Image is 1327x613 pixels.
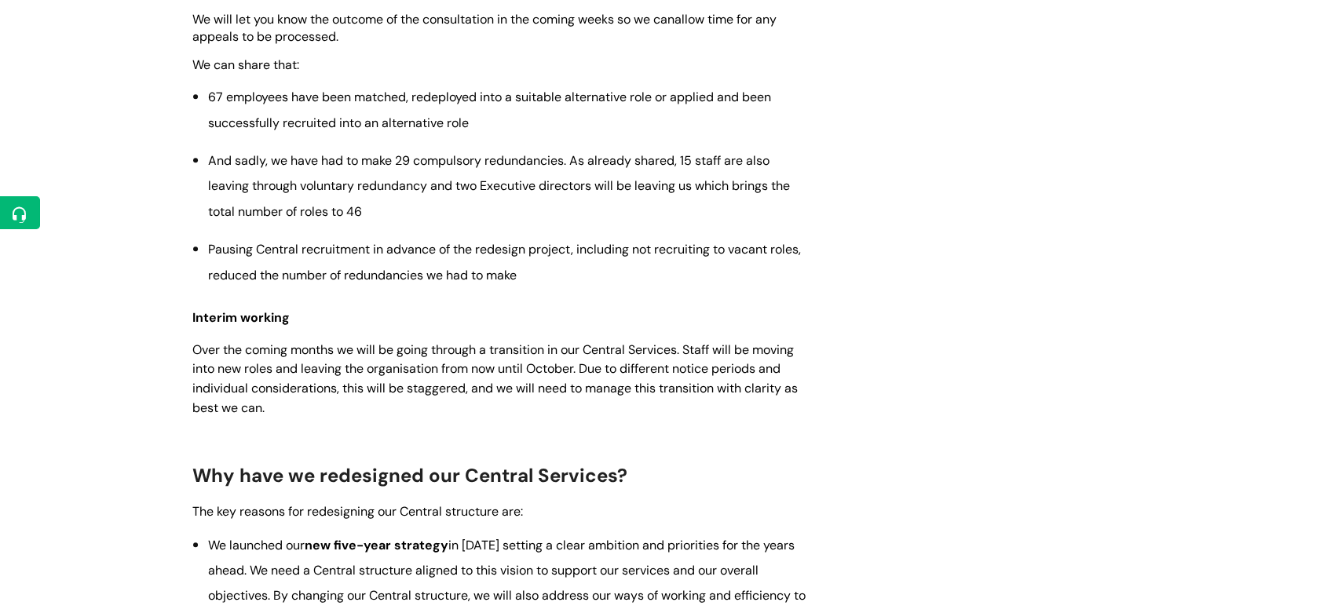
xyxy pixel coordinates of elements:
span: allow time for any appeals to be processed. [192,11,777,45]
span: We will let you know the outcome of the consultation in the coming weeks so we can [192,11,674,27]
span: The key reasons for redesigning our Central structure are: [192,503,523,520]
span: Interim working [192,309,290,326]
span: Over the coming months we will be going through a transition in our Central Services. Staff will ... [192,341,798,416]
span: We can share that: [192,57,299,73]
span: And sadly, we have had to make 29 compulsory redundancies. As already shared, 15 staff are also l... [208,152,790,220]
span: Why have we redesigned our Central Services? [192,463,627,487]
strong: new five-year strategy [305,537,448,553]
span: Pausing Central recruitment in advance of the redesign project, including not recruiting to vacan... [208,241,801,283]
span: 67 employees have been matched, redeployed into a suitable alternative role or applied and been s... [208,89,771,130]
